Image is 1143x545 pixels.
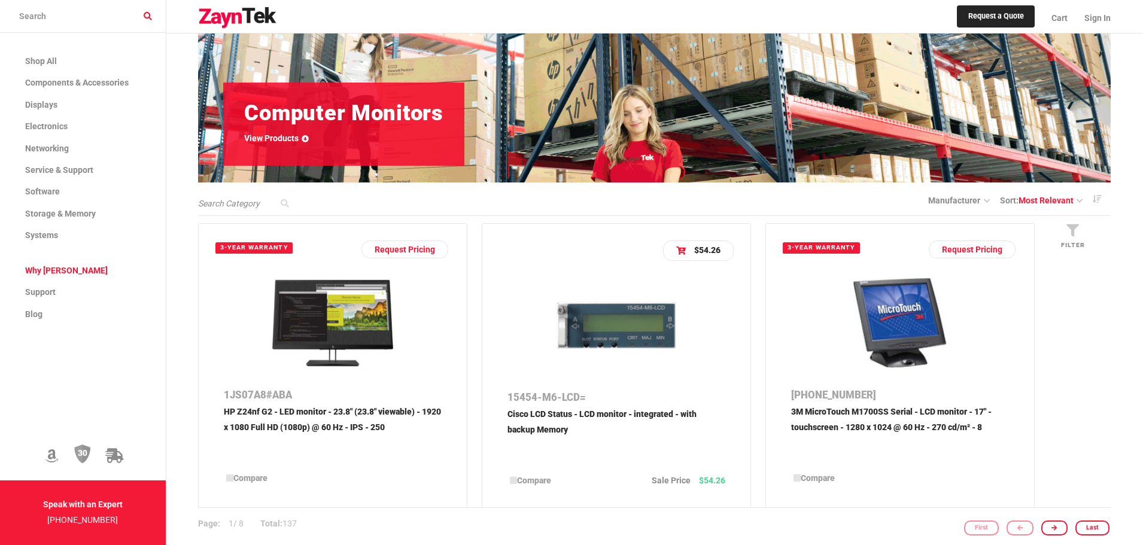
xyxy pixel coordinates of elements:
span: Displays [25,100,57,109]
a: Request a Quote [957,5,1035,28]
span: Systems [25,230,58,240]
span: Storage & Memory [25,209,96,218]
span: Compare [233,473,267,483]
span: Networking [25,144,69,153]
a: 1JS07A8#ABAHP Z24nf G2 - LED monitor - 23.8" (23.8" viewable) - 1920 x 1080 Full HD (1080p) @ 60 ... [224,386,442,463]
strong: Page: [198,519,220,529]
p: 3M MicroTouch M1700SS Serial - LCD monitor - 17" - touchscreen - 1280 x 1024 @ 60 Hz - 270 cd/m² - 8 [791,404,1009,463]
img: 1JS07A8#ABA -- HP Z24nf G2 - LED monitor - 23.8" (23.8" viewable) - 1920 x 1080 Full HD (1080p) @... [266,273,400,373]
strong: Speak with an Expert [43,500,123,509]
h1: Computer Monitors [244,103,443,123]
p: [PHONE_NUMBER] [791,386,1009,404]
img: logo [198,7,277,29]
p: Filter [1043,239,1102,251]
span: Blog [25,309,42,319]
span: Cart [1051,13,1068,23]
strong: Total: [260,519,282,529]
p: 1JS07A8#ABA [224,386,442,404]
span: Most Relevant [1019,196,1074,205]
span: 3-year warranty [783,242,859,254]
p: $54.26 [694,243,721,258]
span: 1 [229,519,233,529]
a: Request Pricing [361,240,448,258]
img: 15454-M6-LCD= -- Cisco LCD Status - LCD monitor - integrated - with backup Memory [549,275,683,376]
a: [PHONE_NUMBER] [47,515,118,525]
span: 3-year warranty [215,242,292,254]
a: Last [1075,520,1109,535]
a: View Products [244,132,309,145]
span: Electronics [25,121,68,131]
img: 30 Day Return Policy [74,444,91,464]
p: Cisco LCD Status - LCD monitor - integrated - with backup Memory [507,407,725,465]
p: 15454-M6-LCD= [507,388,725,407]
input: Search Category [198,197,294,210]
td: $54.26 [699,474,725,487]
a: Sort: [1000,194,1083,207]
span: Shop All [25,56,57,66]
p: / 8 [198,509,252,541]
span: Compare [517,476,551,485]
a: 15454-M6-LCD=Cisco LCD Status - LCD monitor - integrated - with backup Memory [507,388,725,465]
a: Request Pricing [929,240,1016,258]
a: Descending [1083,191,1111,207]
span: Support [25,287,56,297]
a: Sign In [1076,3,1111,33]
img: 11-91378-227 -- 3M MicroTouch M1700SS Serial - LCD monitor - 17" - touchscreen - 1280 x 1024 - 27... [833,273,967,373]
span: Components & Accessories [25,78,129,87]
span: Compare [801,473,835,483]
span: Service & Support [25,165,93,175]
span: Software [25,187,60,196]
p: HP Z24nf G2 - LED monitor - 23.8" (23.8" viewable) - 1920 x 1080 Full HD (1080p) @ 60 Hz - IPS - 250 [224,404,442,463]
p: 137 [252,509,305,541]
a: manufacturer [928,196,989,205]
a: [PHONE_NUMBER]3M MicroTouch M1700SS Serial - LCD monitor - 17" - touchscreen - 1280 x 1024 @ 60 H... [791,386,1009,463]
td: Sale Price [652,474,699,487]
span: Why [PERSON_NAME] [25,266,108,275]
a: Cart [1043,3,1076,33]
